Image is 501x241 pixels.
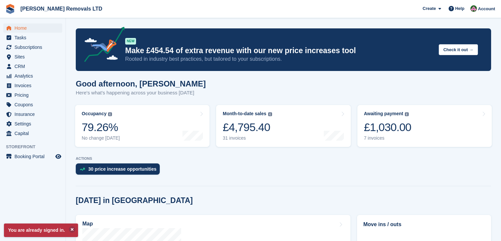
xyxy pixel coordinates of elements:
[223,120,272,134] div: £4,795.40
[14,62,54,71] span: CRM
[125,38,136,45] div: NEW
[14,43,54,52] span: Subscriptions
[14,33,54,42] span: Tasks
[5,4,15,14] img: stora-icon-8386f47178a22dfd0bd8f6a31ec36ba5ce8667c1dd55bd0f319d3a0aa187defe.svg
[439,44,478,55] button: Check it out →
[268,112,272,116] img: icon-info-grey-7440780725fd019a000dd9b08b2336e03edf1995a4989e88bcd33f0948082b44.svg
[108,112,112,116] img: icon-info-grey-7440780725fd019a000dd9b08b2336e03edf1995a4989e88bcd33f0948082b44.svg
[75,105,209,147] a: Occupancy 79.26% No change [DATE]
[125,46,433,55] p: Make £454.54 of extra revenue with our new price increases tool
[14,90,54,100] span: Pricing
[88,166,156,172] div: 30 price increase opportunities
[76,89,206,97] p: Here's what's happening across your business [DATE]
[405,112,409,116] img: icon-info-grey-7440780725fd019a000dd9b08b2336e03edf1995a4989e88bcd33f0948082b44.svg
[3,71,62,81] a: menu
[14,81,54,90] span: Invoices
[14,71,54,81] span: Analytics
[4,224,78,237] p: You are already signed in.
[76,196,193,205] h2: [DATE] in [GEOGRAPHIC_DATA]
[364,120,411,134] div: £1,030.00
[6,144,66,150] span: Storefront
[455,5,464,12] span: Help
[79,27,125,64] img: price-adjustments-announcement-icon-8257ccfd72463d97f412b2fc003d46551f7dbcb40ab6d574587a9cd5c0d94...
[3,100,62,109] a: menu
[80,168,85,171] img: price_increase_opportunities-93ffe204e8149a01c8c9dc8f82e8f89637d9d84a8eef4429ea346261dce0b2c0.svg
[76,156,491,161] p: ACTIONS
[18,3,105,14] a: [PERSON_NAME] Removals LTD
[14,52,54,61] span: Sites
[364,111,404,117] div: Awaiting payment
[3,43,62,52] a: menu
[3,52,62,61] a: menu
[82,120,120,134] div: 79.26%
[3,119,62,128] a: menu
[223,135,272,141] div: 31 invoices
[223,111,266,117] div: Month-to-date sales
[3,62,62,71] a: menu
[82,221,93,227] h2: Map
[14,100,54,109] span: Coupons
[14,119,54,128] span: Settings
[14,23,54,33] span: Home
[14,129,54,138] span: Capital
[423,5,436,12] span: Create
[82,111,106,117] div: Occupancy
[125,55,433,63] p: Rooted in industry best practices, but tailored to your subscriptions.
[76,163,163,178] a: 30 price increase opportunities
[3,152,62,161] a: menu
[82,135,120,141] div: No change [DATE]
[14,152,54,161] span: Booking Portal
[3,90,62,100] a: menu
[14,110,54,119] span: Insurance
[3,81,62,90] a: menu
[364,135,411,141] div: 7 invoices
[216,105,350,147] a: Month-to-date sales £4,795.40 31 invoices
[470,5,477,12] img: Paul Withers
[3,23,62,33] a: menu
[54,153,62,160] a: Preview store
[76,79,206,88] h1: Good afternoon, [PERSON_NAME]
[3,33,62,42] a: menu
[357,105,492,147] a: Awaiting payment £1,030.00 7 invoices
[3,110,62,119] a: menu
[478,6,495,12] span: Account
[3,129,62,138] a: menu
[363,221,485,228] h2: Move ins / outs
